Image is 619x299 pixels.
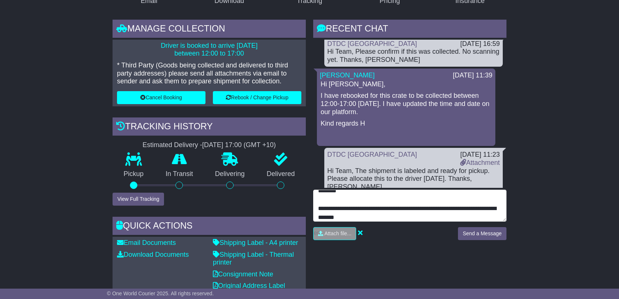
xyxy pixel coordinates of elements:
[113,117,306,137] div: Tracking history
[113,141,306,149] div: Estimated Delivery -
[453,72,492,80] div: [DATE] 11:39
[460,159,500,166] a: Attachment
[321,120,492,128] p: Kind regards H
[113,217,306,237] div: Quick Actions
[213,251,294,266] a: Shipping Label - Thermal printer
[327,48,500,64] div: Hi Team, Please confirm if this was collected. No scanning yet. Thanks, [PERSON_NAME]
[117,239,176,246] a: Email Documents
[202,141,276,149] div: [DATE] 17:00 (GMT +10)
[113,170,155,178] p: Pickup
[204,170,256,178] p: Delivering
[313,20,506,40] div: RECENT CHAT
[320,72,375,79] a: [PERSON_NAME]
[107,290,214,296] span: © One World Courier 2025. All rights reserved.
[327,151,417,158] a: DTDC [GEOGRAPHIC_DATA]
[117,91,205,104] button: Cancel Booking
[460,40,500,48] div: [DATE] 16:59
[113,20,306,40] div: Manage collection
[117,42,301,58] p: Driver is booked to arrive [DATE] between 12:00 to 17:00
[213,239,298,246] a: Shipping Label - A4 printer
[321,80,492,89] p: Hi [PERSON_NAME],
[460,151,500,159] div: [DATE] 11:23
[117,62,301,86] p: * Third Party (Goods being collected and delivered to third party addresses) please send all atta...
[213,91,301,104] button: Rebook / Change Pickup
[117,251,189,258] a: Download Documents
[321,92,492,116] p: I have rebooked for this crate to be collected between 12:00-17:00 [DATE]. I have updated the tim...
[213,270,273,278] a: Consignment Note
[327,167,500,191] div: Hi Team, The shipment is labeled and ready for pickup. Please allocate this to the driver [DATE]....
[155,170,204,178] p: In Transit
[213,282,285,289] a: Original Address Label
[113,193,164,206] button: View Full Tracking
[256,170,306,178] p: Delivered
[327,40,417,47] a: DTDC [GEOGRAPHIC_DATA]
[458,227,506,240] button: Send a Message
